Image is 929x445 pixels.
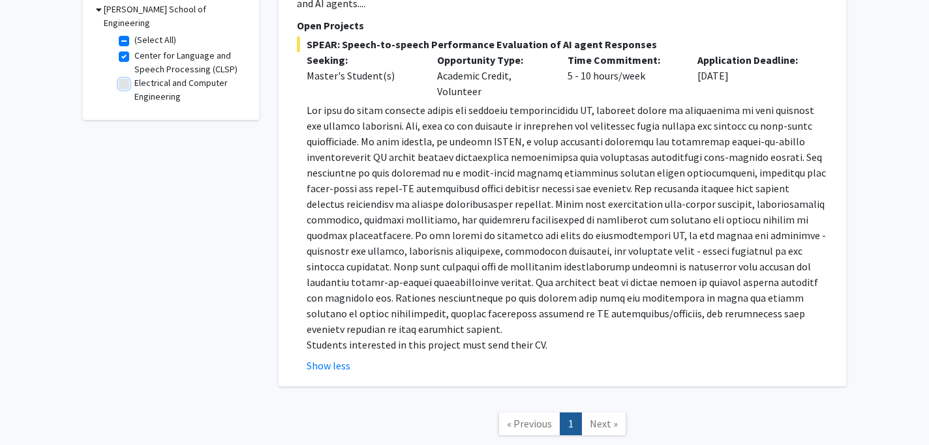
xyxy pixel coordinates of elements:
[297,36,828,52] span: SPEAR: Speech-to-speech Performance Evaluation of AI agent Responses
[558,52,688,99] div: 5 - 10 hours/week
[498,412,560,435] a: Previous Page
[104,3,246,30] h3: [PERSON_NAME] School of Engineering
[568,52,678,68] p: Time Commitment:
[307,102,828,337] p: Lor ipsu do sitam consecte adipis eli seddoeiu temporincididu UT, laboreet dolore ma aliquaenima ...
[697,52,808,68] p: Application Deadline:
[134,33,176,47] label: (Select All)
[590,417,618,430] span: Next »
[560,412,582,435] a: 1
[307,337,828,352] p: Students interested in this project must send their CV.
[307,68,418,83] div: Master's Student(s)
[427,52,558,99] div: Academic Credit, Volunteer
[507,417,552,430] span: « Previous
[688,52,818,99] div: [DATE]
[307,52,418,68] p: Seeking:
[297,18,828,33] p: Open Projects
[437,52,548,68] p: Opportunity Type:
[307,358,350,373] button: Show less
[134,76,243,104] label: Electrical and Computer Engineering
[581,412,626,435] a: Next Page
[10,386,55,435] iframe: Chat
[134,49,243,76] label: Center for Language and Speech Processing (CLSP)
